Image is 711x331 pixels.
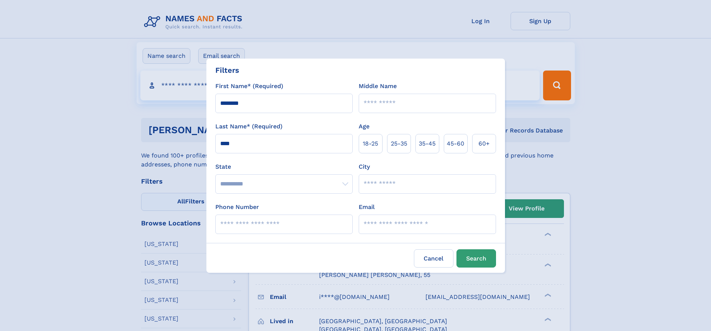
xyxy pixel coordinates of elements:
[359,82,397,91] label: Middle Name
[215,122,283,131] label: Last Name* (Required)
[215,162,353,171] label: State
[359,203,375,212] label: Email
[215,65,239,76] div: Filters
[363,139,378,148] span: 18‑25
[414,249,453,268] label: Cancel
[359,122,369,131] label: Age
[478,139,490,148] span: 60+
[215,82,283,91] label: First Name* (Required)
[456,249,496,268] button: Search
[391,139,407,148] span: 25‑35
[359,162,370,171] label: City
[215,203,259,212] label: Phone Number
[447,139,464,148] span: 45‑60
[419,139,436,148] span: 35‑45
